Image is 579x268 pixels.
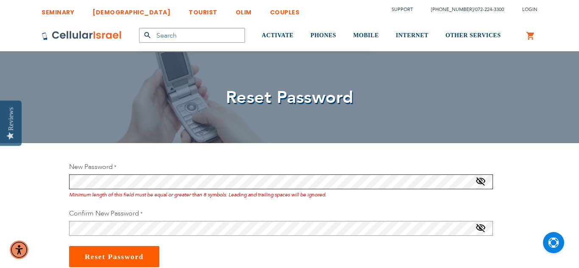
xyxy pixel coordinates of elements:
[396,20,429,52] a: INTERNET
[353,20,379,52] a: MOBILE
[69,189,493,199] div: Minimum length of this field must be equal or greater than 8 symbols. Leading and trailing spaces...
[311,32,337,39] span: PHONES
[262,32,294,39] span: ACTIVATE
[392,6,413,13] a: Support
[69,162,113,171] span: New Password
[69,246,159,267] button: Reset Password
[42,2,74,18] a: SEMINARY
[236,2,252,18] a: OLIM
[522,6,537,13] span: Login
[270,2,300,18] a: COUPLES
[10,240,28,259] div: Accessibility Menu
[396,32,429,39] span: INTERNET
[85,253,144,261] span: Reset Password
[262,20,294,52] a: ACTIVATE
[226,86,354,109] span: Reset Password
[69,209,139,218] span: Confirm New Password
[189,2,217,18] a: TOURIST
[445,32,501,39] span: OTHER SERVICES
[431,6,473,13] a: [PHONE_NUMBER]
[92,2,170,18] a: [DEMOGRAPHIC_DATA]
[423,3,504,16] li: /
[139,28,245,43] input: Search
[42,30,122,41] img: Cellular Israel Logo
[7,107,15,130] div: Reviews
[311,20,337,52] a: PHONES
[475,6,504,13] a: 072-224-3300
[445,20,501,52] a: OTHER SERVICES
[353,32,379,39] span: MOBILE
